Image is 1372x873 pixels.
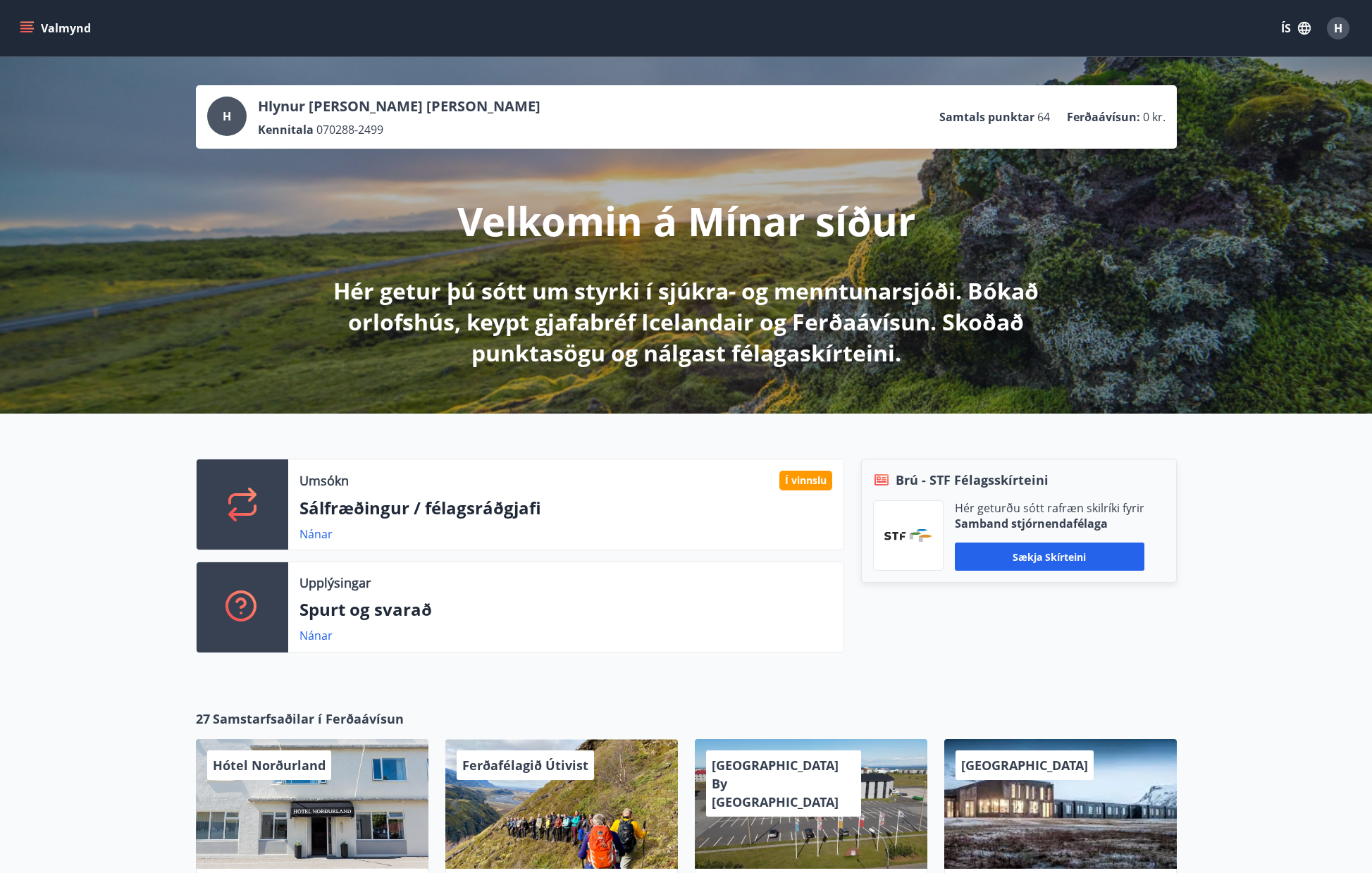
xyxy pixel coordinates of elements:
p: Upplýsingar [299,574,371,592]
p: Spurt og svarað [299,598,832,621]
p: Velkomin á Mínar síður [457,194,915,247]
p: Sálfræðingur / félagsráðgjafi [299,496,832,520]
p: Kennitala [258,122,314,137]
p: Umsókn [299,471,349,490]
p: Samtals punktar [939,109,1034,125]
span: [GEOGRAPHIC_DATA] [961,757,1088,774]
span: [GEOGRAPHIC_DATA] By [GEOGRAPHIC_DATA] [712,757,839,810]
span: Samstarfsaðilar í Ferðaávísun [213,710,404,728]
p: Hlynur [PERSON_NAME] [PERSON_NAME] [258,97,540,116]
p: Ferðaávísun : [1067,109,1140,125]
span: Hótel Norðurland [213,757,326,774]
img: vjCaq2fThgY3EUYqSgpjEiBg6WP39ov69hlhuPVN.png [884,529,932,542]
span: 64 [1037,109,1050,125]
span: 0 kr. [1143,109,1166,125]
p: Samband stjórnendafélaga [955,516,1144,531]
span: Ferðafélagið Útivist [462,757,588,774]
span: 27 [196,710,210,728]
button: H [1321,11,1355,45]
button: ÍS [1273,16,1318,41]
a: Nánar [299,628,333,643]
button: menu [17,16,97,41]
div: Í vinnslu [779,471,832,490]
span: 070288-2499 [316,122,383,137]
span: Brú - STF Félagsskírteini [896,471,1049,489]
span: H [1334,20,1342,36]
a: Nánar [299,526,333,542]
span: H [223,109,231,124]
p: Hér getur þú sótt um styrki í sjúkra- og menntunarsjóði. Bókað orlofshús, keypt gjafabréf Iceland... [314,275,1058,369]
button: Sækja skírteini [955,543,1144,571]
p: Hér geturðu sótt rafræn skilríki fyrir [955,500,1144,516]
